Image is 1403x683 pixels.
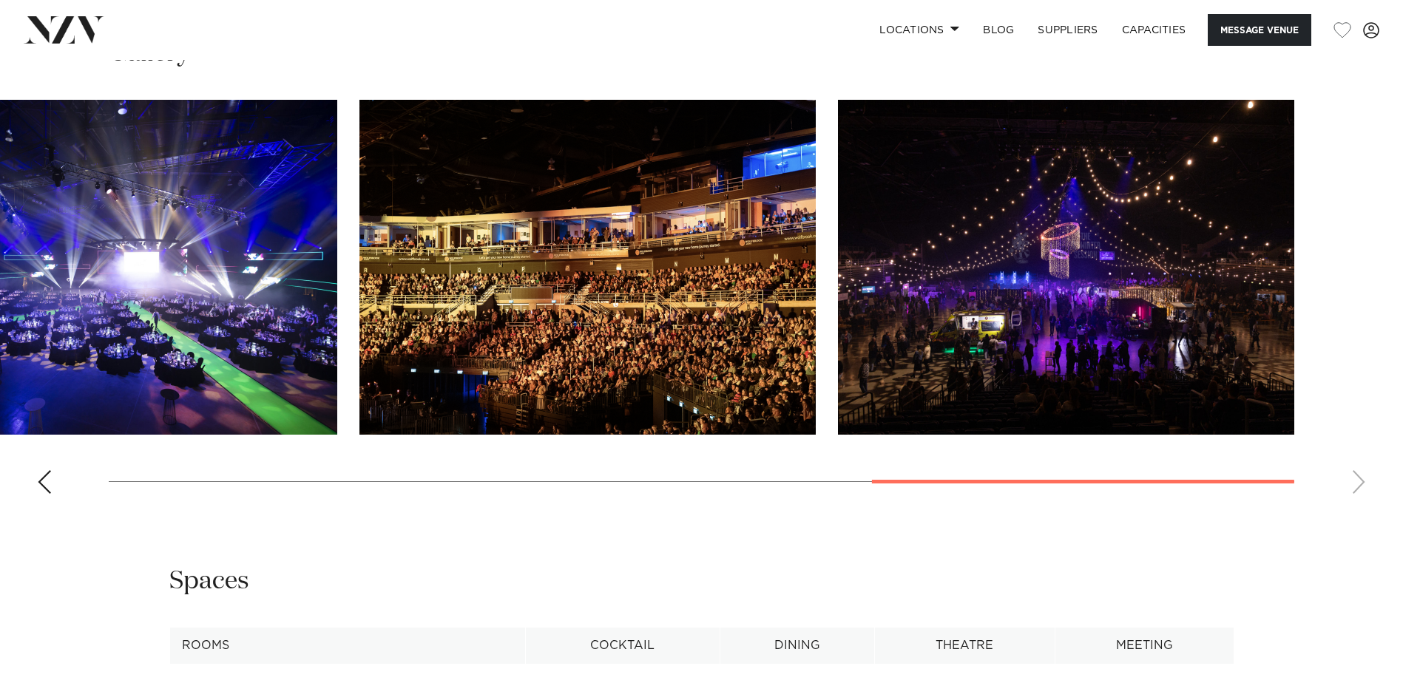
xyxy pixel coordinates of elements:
swiper-slide: 7 / 7 [838,100,1294,435]
a: Locations [868,14,971,46]
h2: Spaces [169,565,249,598]
th: Dining [720,628,875,664]
button: Message Venue [1208,14,1311,46]
th: Rooms [169,628,525,664]
th: Meeting [1055,628,1234,664]
th: Cocktail [525,628,720,664]
a: SUPPLIERS [1026,14,1109,46]
th: Theatre [874,628,1055,664]
a: Capacities [1110,14,1198,46]
a: BLOG [971,14,1026,46]
img: nzv-logo.png [24,16,104,43]
swiper-slide: 6 / 7 [359,100,816,435]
